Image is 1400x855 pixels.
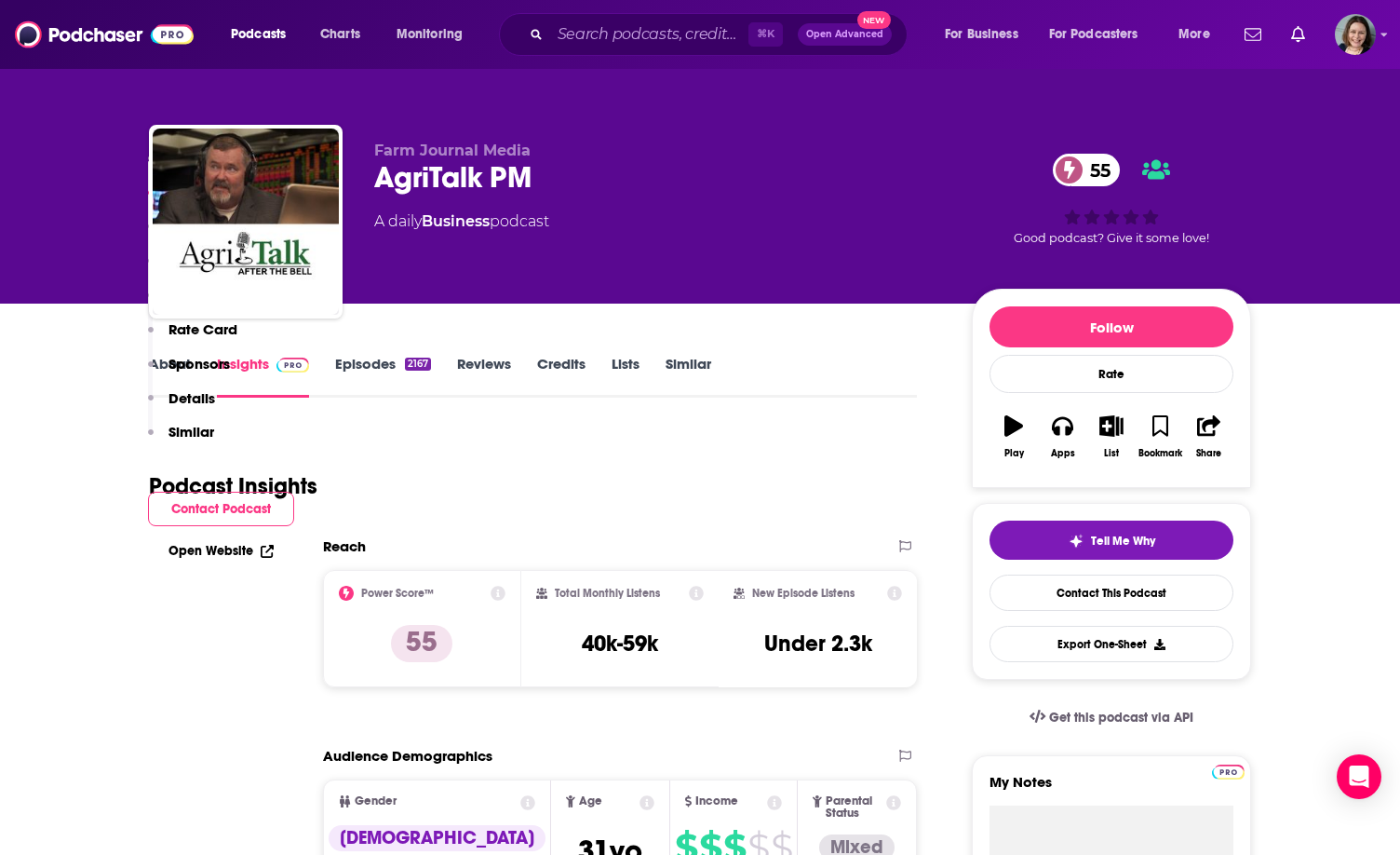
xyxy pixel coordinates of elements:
a: Get this podcast via API [1015,695,1208,740]
button: Share [1185,403,1233,470]
span: For Business [945,21,1018,47]
p: Sponsors [168,355,230,373]
a: Contact This Podcast [989,575,1233,611]
h3: Under 2.3k [764,630,872,658]
button: Sponsors [148,355,230,389]
span: Age [579,795,602,807]
span: Good podcast? Give it some love! [1014,231,1209,245]
div: Share [1196,448,1221,459]
div: Rate [989,355,1233,393]
button: open menu [1165,20,1233,49]
a: Charts [308,20,371,49]
h3: 40k-59k [582,630,658,658]
div: Play [1004,448,1024,459]
a: Business [422,212,490,230]
img: Podchaser Pro [1212,765,1245,780]
span: For Podcasters [1049,21,1138,47]
div: A daily podcast [374,210,549,233]
button: tell me why sparkleTell Me Why [989,521,1233,560]
label: My Notes [989,773,1233,806]
span: Gender [355,795,397,807]
a: Credits [537,355,586,398]
img: User Profile [1335,14,1376,55]
span: ⌘ K [748,22,783,47]
a: Show notifications dropdown [1237,19,1269,50]
span: Charts [320,21,360,47]
button: Follow [989,306,1233,347]
button: Details [148,389,215,424]
a: Show notifications dropdown [1284,19,1312,50]
div: 2167 [405,358,431,371]
span: 55 [1071,154,1120,186]
h2: Audience Demographics [323,747,492,765]
span: Income [695,795,738,807]
img: tell me why sparkle [1069,534,1084,549]
span: Logged in as micglogovac [1335,14,1376,55]
a: Lists [612,355,639,398]
button: open menu [932,20,1042,49]
button: Bookmark [1136,403,1184,470]
img: Podchaser - Follow, Share and Rate Podcasts [15,17,194,52]
a: Open Website [168,543,274,559]
span: Podcasts [231,21,286,47]
button: Export One-Sheet [989,626,1233,662]
button: open menu [384,20,487,49]
span: Open Advanced [806,30,883,39]
button: Show profile menu [1335,14,1376,55]
span: Get this podcast via API [1049,710,1193,726]
button: Apps [1038,403,1086,470]
p: Details [168,389,215,407]
h2: Power Score™ [361,587,434,600]
span: Monitoring [397,21,463,47]
p: Similar [168,423,214,441]
a: Reviews [457,355,511,398]
div: 55Good podcast? Give it some love! [972,142,1251,257]
h2: Reach [323,537,366,555]
button: Similar [148,423,214,457]
input: Search podcasts, credits, & more... [550,20,748,49]
a: Similar [666,355,711,398]
div: List [1104,448,1119,459]
div: [DEMOGRAPHIC_DATA] [329,825,545,851]
button: List [1087,403,1136,470]
a: Pro website [1212,762,1245,780]
a: 55 [1053,154,1120,186]
div: Search podcasts, credits, & more... [517,13,925,56]
img: AgriTalk PM [153,129,339,315]
span: Parental Status [826,795,883,820]
div: Bookmark [1138,448,1182,459]
h2: Total Monthly Listens [555,587,660,600]
h2: New Episode Listens [752,587,855,600]
span: Farm Journal Media [374,142,531,159]
span: New [857,11,891,29]
div: Open Intercom Messenger [1337,754,1381,799]
span: More [1178,21,1210,47]
button: Play [989,403,1038,470]
button: Open AdvancedNew [798,23,892,46]
button: Contact Podcast [148,492,294,526]
a: Episodes2167 [335,355,431,398]
div: Apps [1051,448,1075,459]
span: Tell Me Why [1091,534,1155,549]
button: open menu [1037,20,1165,49]
button: open menu [218,20,310,49]
p: 55 [391,625,452,662]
